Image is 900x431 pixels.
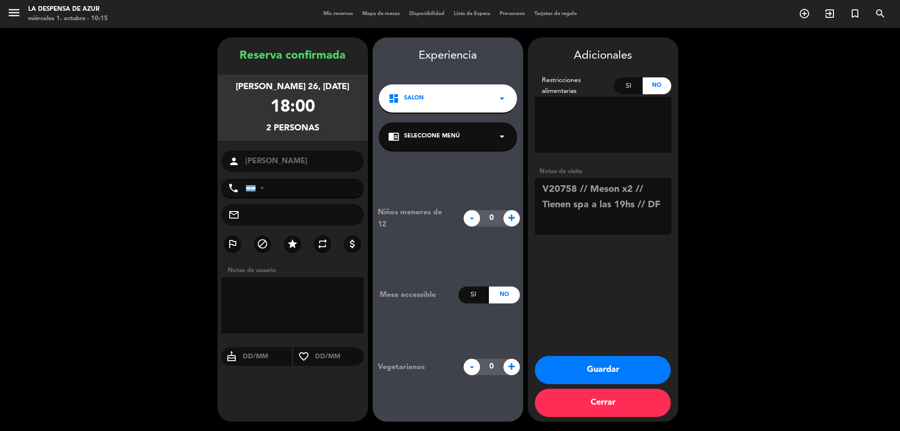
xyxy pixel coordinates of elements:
[270,94,315,121] div: 18:00
[314,351,364,363] input: DD/MM
[404,132,460,141] span: Seleccione Menú
[228,182,239,194] i: phone
[388,131,399,142] i: chrome_reader_mode
[643,77,671,94] div: No
[246,179,268,197] div: Argentina: +54
[496,93,508,104] i: arrow_drop_down
[28,14,108,23] div: miércoles 1. octubre - 10:15
[257,238,268,250] i: block
[371,361,458,373] div: Vegetarianos
[405,11,449,16] span: Disponibilidad
[217,47,368,65] div: Reserva confirmada
[799,8,810,19] i: add_circle_outline
[373,289,458,301] div: Mesa accessible
[228,209,240,220] i: mail_outline
[7,6,21,20] i: menu
[373,47,523,65] div: Experiencia
[535,47,671,65] div: Adicionales
[228,156,240,167] i: person
[371,206,458,231] div: Niños menores de 12
[317,238,328,250] i: repeat
[496,131,508,142] i: arrow_drop_down
[449,11,495,16] span: Lista de Espera
[464,359,480,375] span: -
[293,351,314,362] i: favorite_border
[388,93,399,104] i: dashboard
[495,11,530,16] span: Pre-acceso
[503,359,520,375] span: +
[458,287,489,303] div: Si
[875,8,886,19] i: search
[535,389,671,417] button: Cerrar
[824,8,835,19] i: exit_to_app
[221,351,242,362] i: cake
[266,121,319,135] div: 2 personas
[503,210,520,227] span: +
[489,287,519,303] div: No
[464,210,480,227] span: -
[530,11,582,16] span: Tarjetas de regalo
[404,94,424,103] span: SALON
[614,77,643,94] div: Si
[347,238,358,250] i: attach_money
[287,238,298,250] i: star
[319,11,358,16] span: Mis reservas
[236,80,349,94] div: [PERSON_NAME] 26, [DATE]
[7,6,21,23] button: menu
[28,5,108,14] div: La Despensa de Azur
[358,11,405,16] span: Mapa de mesas
[223,265,368,275] div: Notas de usuario
[535,356,671,384] button: Guardar
[535,75,615,97] div: Restricciones alimentarias
[227,238,238,250] i: outlined_flag
[242,351,292,363] input: DD/MM
[535,166,671,176] div: Notas de visita
[849,8,861,19] i: turned_in_not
